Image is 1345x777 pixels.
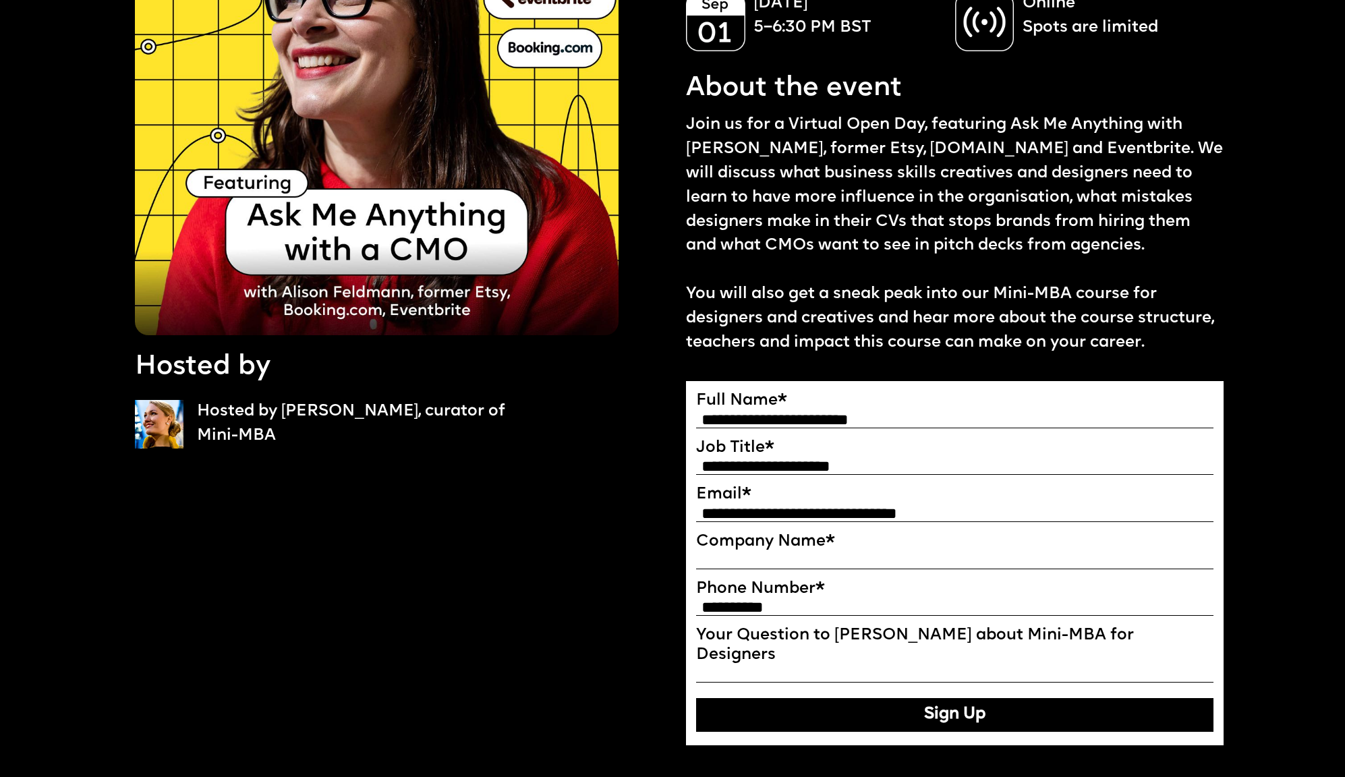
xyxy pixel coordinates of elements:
[696,698,1213,732] button: Sign Up
[696,391,1213,411] label: Full Name
[696,438,1213,458] label: Job Title
[197,400,530,449] p: Hosted by [PERSON_NAME], curator of Mini-MBA
[686,113,1224,355] p: Join us for a Virtual Open Day, featuring Ask Me Anything with [PERSON_NAME], former Etsy, [DOMAI...
[135,349,270,386] p: Hosted by
[696,532,1213,552] label: Company Name
[696,626,1213,664] label: Your Question to [PERSON_NAME] about Mini-MBA for Designers
[686,70,902,108] p: About the event
[696,579,1213,599] label: Phone Number
[696,485,1213,505] label: Email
